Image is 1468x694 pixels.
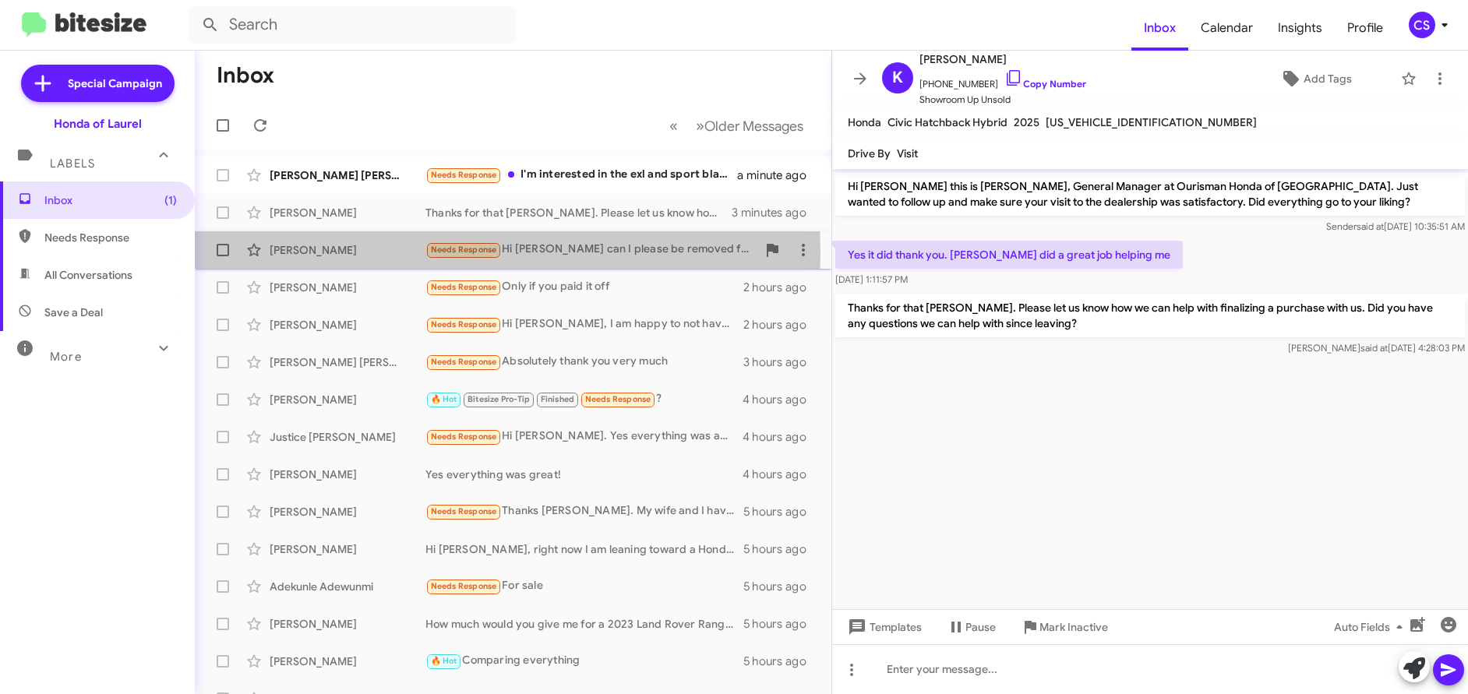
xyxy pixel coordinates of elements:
div: Only if you paid it off [425,278,743,296]
div: Justice [PERSON_NAME] [270,429,425,445]
div: I'm interested in the exl and sport black white gray all ok [425,166,737,184]
span: All Conversations [44,267,132,283]
span: Save a Deal [44,305,103,320]
span: Civic Hatchback Hybrid [888,115,1007,129]
span: [US_VEHICLE_IDENTIFICATION_NUMBER] [1046,115,1257,129]
div: [PERSON_NAME] [PERSON_NAME] [270,354,425,370]
span: Needs Response [44,230,177,245]
button: CS [1396,12,1451,38]
span: K [892,65,903,90]
button: Mark Inactive [1008,613,1120,641]
span: 🔥 Hot [431,656,457,666]
span: [PERSON_NAME] [919,50,1086,69]
div: Hi [PERSON_NAME], right now I am leaning toward a Honda Passport. Looking at years between 2024 a... [425,541,743,557]
div: 4 hours ago [743,429,819,445]
div: Honda of Laurel [54,116,142,132]
span: Labels [50,157,95,171]
div: [PERSON_NAME] [270,653,425,669]
a: Inbox [1131,5,1188,51]
span: 🔥 Hot [431,394,457,404]
span: » [696,116,704,136]
button: Auto Fields [1322,613,1421,641]
p: Yes it did thank you. [PERSON_NAME] did a great job helping me [835,241,1183,269]
span: Inbox [44,192,177,208]
span: Finished [541,394,575,404]
span: [PERSON_NAME] [DATE] 4:28:03 PM [1288,342,1465,354]
span: Pause [965,613,996,641]
div: [PERSON_NAME] [270,280,425,295]
span: Needs Response [431,357,497,367]
span: Needs Response [431,581,497,591]
span: Needs Response [431,506,497,516]
span: said at [1360,342,1388,354]
div: Yes everything was great! [425,467,743,482]
button: Add Tags [1238,65,1393,93]
div: Hi [PERSON_NAME]. Yes everything was amazing. I absolutely adore [PERSON_NAME] [425,428,743,446]
div: 2 hours ago [743,317,819,333]
a: Profile [1335,5,1396,51]
a: Insights [1265,5,1335,51]
div: ? [425,390,743,408]
span: Needs Response [431,245,497,255]
div: [PERSON_NAME] [270,392,425,407]
span: Visit [897,146,918,160]
div: Hi [PERSON_NAME], I am happy to not have a car payment but thanks anyways. You can have my 2019 P... [425,315,743,333]
div: [PERSON_NAME] [270,467,425,482]
div: Adekunle Adewunmi [270,579,425,594]
span: (1) [164,192,177,208]
div: 3 minutes ago [732,205,819,220]
div: 4 hours ago [743,467,819,482]
button: Templates [832,613,934,641]
div: Comparing everything [425,652,743,670]
a: Copy Number [1004,78,1086,90]
button: Pause [934,613,1008,641]
span: said at [1357,220,1384,232]
input: Search [189,6,516,44]
a: Calendar [1188,5,1265,51]
h1: Inbox [217,63,274,88]
span: « [669,116,678,136]
span: Mark Inactive [1039,613,1108,641]
div: Thanks for that [PERSON_NAME]. Please let us know how we can help with finalizing a purchase with... [425,205,732,220]
span: Honda [848,115,881,129]
div: [PERSON_NAME] [270,541,425,557]
div: [PERSON_NAME] [270,205,425,220]
div: [PERSON_NAME] [270,504,425,520]
span: Needs Response [431,432,497,442]
span: Add Tags [1304,65,1352,93]
div: [PERSON_NAME] [270,242,425,258]
div: For sale [425,577,743,595]
div: 5 hours ago [743,504,819,520]
span: Older Messages [704,118,803,135]
span: Templates [845,613,922,641]
button: Previous [660,110,687,142]
nav: Page navigation example [661,110,813,142]
p: Thanks for that [PERSON_NAME]. Please let us know how we can help with finalizing a purchase with... [835,294,1465,337]
div: 5 hours ago [743,579,819,594]
span: [DATE] 1:11:57 PM [835,273,908,285]
span: Sender [DATE] 10:35:51 AM [1326,220,1465,232]
span: Drive By [848,146,891,160]
div: [PERSON_NAME] [270,317,425,333]
span: Needs Response [431,170,497,180]
button: Next [686,110,813,142]
div: [PERSON_NAME] [270,616,425,632]
span: More [50,350,82,364]
div: Absolutely thank you very much [425,353,743,371]
div: How much would you give me for a 2023 Land Rover Range Rover Sport with 22K miles? [425,616,743,632]
p: Hi [PERSON_NAME] this is [PERSON_NAME], General Manager at Ourisman Honda of [GEOGRAPHIC_DATA]. J... [835,172,1465,216]
div: 5 hours ago [743,653,819,669]
div: 5 hours ago [743,541,819,557]
span: Bitesize Pro-Tip [468,394,530,404]
div: [PERSON_NAME] [PERSON_NAME] [270,167,425,183]
a: Special Campaign [21,65,175,102]
span: Needs Response [431,319,497,329]
span: Needs Response [585,394,651,404]
span: Showroom Up Unsold [919,92,1086,107]
div: Hi [PERSON_NAME] can I please be removed from this list I no longer own a Honda. Thank you. [425,241,757,259]
div: 4 hours ago [743,392,819,407]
